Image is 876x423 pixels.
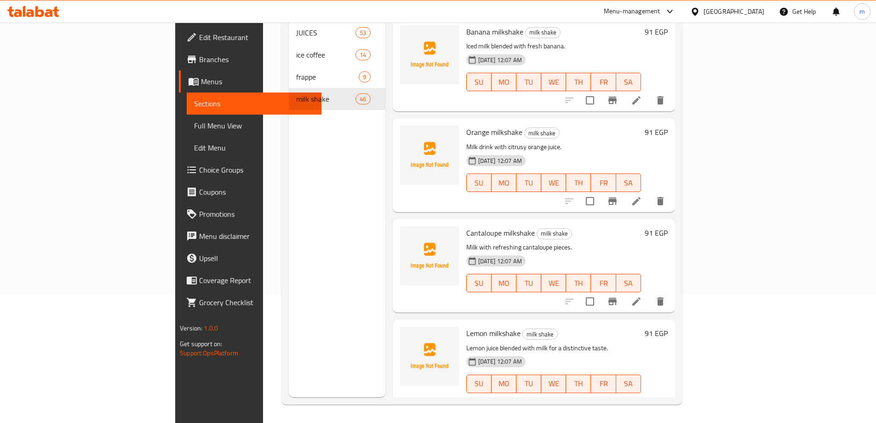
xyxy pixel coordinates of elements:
[180,338,222,350] span: Get support on:
[466,226,535,240] span: Cantaloupe milkshake
[566,375,591,393] button: TH
[631,397,642,408] a: Edit menu item
[355,27,370,38] div: items
[492,274,516,292] button: MO
[199,209,314,220] span: Promotions
[516,375,541,393] button: TU
[289,22,385,44] div: JUICES53
[470,75,488,89] span: SU
[179,203,321,225] a: Promotions
[400,126,459,185] img: Orange milkshake
[179,269,321,291] a: Coverage Report
[570,176,587,190] span: TH
[601,190,624,212] button: Branch-specific-item
[199,253,314,264] span: Upsell
[570,377,587,390] span: TH
[520,75,538,89] span: TU
[495,75,513,89] span: MO
[645,226,668,239] h6: 91 EGP
[356,29,370,37] span: 53
[466,174,492,192] button: SU
[595,75,612,89] span: FR
[525,128,559,139] span: milk shake
[591,73,616,91] button: FR
[545,75,562,89] span: WE
[537,228,572,239] span: milk shake
[475,257,526,266] span: [DATE] 12:07 AM
[199,32,314,43] span: Edit Restaurant
[470,277,488,290] span: SU
[523,329,557,340] span: milk shake
[180,347,238,359] a: Support.OpsPlatform
[601,290,624,313] button: Branch-specific-item
[466,141,641,153] p: Milk drink with citrusy orange juice.
[400,226,459,285] img: Cantaloupe milkshake
[631,196,642,207] a: Edit menu item
[355,49,370,60] div: items
[204,322,218,334] span: 1.0.0
[296,93,356,104] span: milk shake
[580,292,600,311] span: Select to update
[180,322,202,334] span: Version:
[541,274,566,292] button: WE
[179,26,321,48] a: Edit Restaurant
[580,191,600,211] span: Select to update
[525,27,561,38] div: milk shake
[492,73,516,91] button: MO
[601,89,624,111] button: Branch-specific-item
[645,25,668,38] h6: 91 EGP
[570,75,587,89] span: TH
[645,126,668,139] h6: 91 EGP
[631,95,642,106] a: Edit menu item
[649,391,671,413] button: delete
[199,54,314,65] span: Branches
[580,91,600,110] span: Select to update
[541,174,566,192] button: WE
[631,296,642,307] a: Edit menu item
[620,377,637,390] span: SA
[199,231,314,242] span: Menu disclaimer
[355,93,370,104] div: items
[289,66,385,88] div: frappe9
[620,277,637,290] span: SA
[595,377,612,390] span: FR
[620,176,637,190] span: SA
[359,73,370,81] span: 9
[566,73,591,91] button: TH
[356,51,370,59] span: 14
[400,25,459,84] img: Banana milkshake
[591,375,616,393] button: FR
[541,375,566,393] button: WE
[289,88,385,110] div: milk shake46
[520,277,538,290] span: TU
[179,225,321,247] a: Menu disclaimer
[199,186,314,197] span: Coupons
[470,176,488,190] span: SU
[199,164,314,175] span: Choice Groups
[466,242,641,253] p: Milk with refreshing cantaloupe pieces.
[595,277,612,290] span: FR
[179,159,321,181] a: Choice Groups
[595,176,612,190] span: FR
[601,391,624,413] button: Branch-specific-item
[466,326,521,340] span: Lemon milkshake
[591,274,616,292] button: FR
[516,274,541,292] button: TU
[495,277,513,290] span: MO
[356,95,370,104] span: 46
[704,6,764,17] div: [GEOGRAPHIC_DATA]
[516,73,541,91] button: TU
[201,76,314,87] span: Menus
[289,44,385,66] div: ice coffee14
[645,327,668,340] h6: 91 EGP
[194,120,314,131] span: Full Menu View
[649,190,671,212] button: delete
[616,174,641,192] button: SA
[545,176,562,190] span: WE
[545,377,562,390] span: WE
[859,6,865,17] span: m
[187,93,321,115] a: Sections
[179,70,321,93] a: Menus
[591,174,616,192] button: FR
